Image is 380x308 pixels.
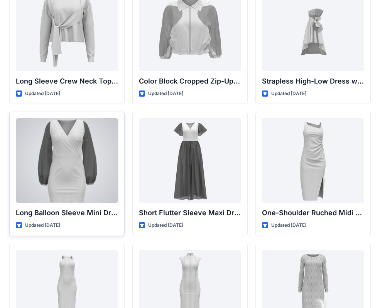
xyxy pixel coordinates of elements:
[148,221,183,229] p: Updated [DATE]
[139,208,241,218] p: Short Flutter Sleeve Maxi Dress with Contrast [PERSON_NAME] and [PERSON_NAME]
[271,90,306,98] p: Updated [DATE]
[148,90,183,98] p: Updated [DATE]
[271,221,306,229] p: Updated [DATE]
[16,118,118,203] a: Long Balloon Sleeve Mini Dress with Wrap Bodice
[262,76,364,87] p: Strapless High-Low Dress with Side Bow Detail
[139,76,241,87] p: Color Block Cropped Zip-Up Jacket with Sheer Sleeves
[16,76,118,87] p: Long Sleeve Crew Neck Top with Asymmetrical Tie Detail
[25,90,60,98] p: Updated [DATE]
[139,118,241,203] a: Short Flutter Sleeve Maxi Dress with Contrast Bodice and Sheer Overlay
[16,208,118,218] p: Long Balloon Sleeve Mini Dress with Wrap Bodice
[25,221,60,229] p: Updated [DATE]
[262,208,364,218] p: One-Shoulder Ruched Midi Dress with Slit
[262,118,364,203] a: One-Shoulder Ruched Midi Dress with Slit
